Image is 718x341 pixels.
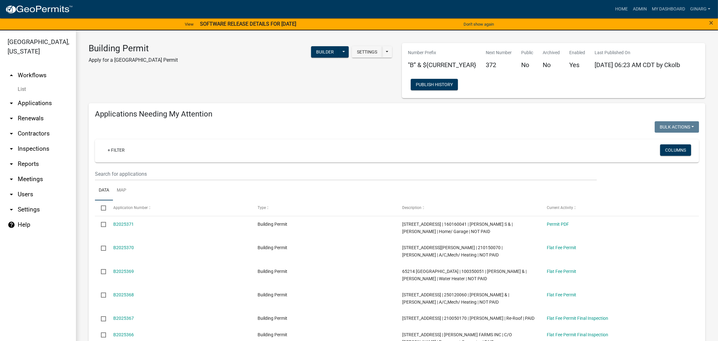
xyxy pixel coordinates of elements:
i: arrow_drop_down [8,99,15,107]
p: Public [521,49,534,56]
a: ginarg [688,3,713,15]
p: Archived [543,49,560,56]
a: B2025367 [113,316,134,321]
button: Builder [311,46,339,58]
span: 87541 320TH ST | 160160041 | HULLOPETER,BRADY S & | HEATHER L HULLOPETER | Home/ Garage | NOT PAID [402,222,513,234]
datatable-header-cell: Description [396,200,541,216]
button: Bulk Actions [655,121,699,133]
span: × [709,18,713,27]
span: [DATE] 06:23 AM CDT by Ckolb [595,61,680,69]
a: View [182,19,196,29]
span: 65214 160TH ST | 100350051 | MATHANS,RODGER & | WANITA M MATHANS | Water Heater | NOT PAID [402,269,527,281]
i: arrow_drop_down [8,160,15,168]
h5: "B” & ${CURRENT_YEAR} [408,61,477,69]
i: arrow_drop_down [8,191,15,198]
datatable-header-cell: Current Activity [541,200,685,216]
i: arrow_drop_down [8,145,15,153]
span: Building Permit [258,316,287,321]
a: Admin [630,3,649,15]
a: B2025370 [113,245,134,250]
i: arrow_drop_down [8,115,15,122]
span: Building Permit [258,245,287,250]
i: arrow_drop_down [8,175,15,183]
i: help [8,221,15,229]
a: Map [113,180,130,201]
p: Next Number [486,49,512,56]
a: B2025371 [113,222,134,227]
i: arrow_drop_down [8,130,15,137]
h5: 372 [486,61,512,69]
p: Enabled [570,49,585,56]
datatable-header-cell: Type [252,200,396,216]
h5: No [521,61,534,69]
h4: Applications Needing My Attention [95,110,699,119]
span: Building Permit [258,269,287,274]
a: B2025368 [113,292,134,297]
a: B2025366 [113,332,134,337]
h5: No [543,61,560,69]
button: Publish History [411,79,458,90]
a: Flat Fee Permit [547,269,576,274]
a: Flat Fee Permit [547,245,576,250]
datatable-header-cell: Application Number [107,200,252,216]
p: Number Prefix [408,49,477,56]
span: Building Permit [258,332,287,337]
span: Building Permit [258,222,287,227]
span: Description [402,205,421,210]
a: My Dashboard [649,3,688,15]
a: Flat Fee Permit Final Inspection [547,332,608,337]
span: 292 MAIN ST E | 210050170 | ANDERSON,ROBERT B | Re-Roof | PAID [402,316,534,321]
button: Columns [660,144,691,156]
h3: Building Permit [89,43,178,54]
strong: SOFTWARE RELEASE DETAILS FOR [DATE] [200,21,296,27]
button: Settings [352,46,382,58]
i: arrow_drop_up [8,72,15,79]
a: Permit PDF [547,222,569,227]
p: Apply for a [GEOGRAPHIC_DATA] Permit [89,56,178,64]
span: Building Permit [258,292,287,297]
h5: Yes [570,61,585,69]
datatable-header-cell: Select [95,200,107,216]
a: Flat Fee Permit Final Inspection [547,316,608,321]
span: Application Number [113,205,148,210]
span: Current Activity [547,205,573,210]
a: Home [613,3,630,15]
a: Flat Fee Permit [547,292,576,297]
wm-modal-confirm: Workflow Publish History [411,82,458,87]
span: 110 MASON AVE | 210150070 | EMRUD,LOWELL | A/C,Mech/ Heating | NOT PAID [402,245,503,257]
button: Close [709,19,713,27]
a: B2025369 [113,269,134,274]
span: Type [258,205,266,210]
p: Last Published On [595,49,680,56]
i: arrow_drop_down [8,206,15,213]
a: + Filter [103,144,130,156]
a: Data [95,180,113,201]
button: Don't show again [461,19,496,29]
span: 108 PARK ST | 250120060 | CICHOS,EUGENE & | LAURIE CICHOS | A/C,Mech/ Heating | NOT PAID [402,292,509,305]
input: Search for applications [95,167,597,180]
